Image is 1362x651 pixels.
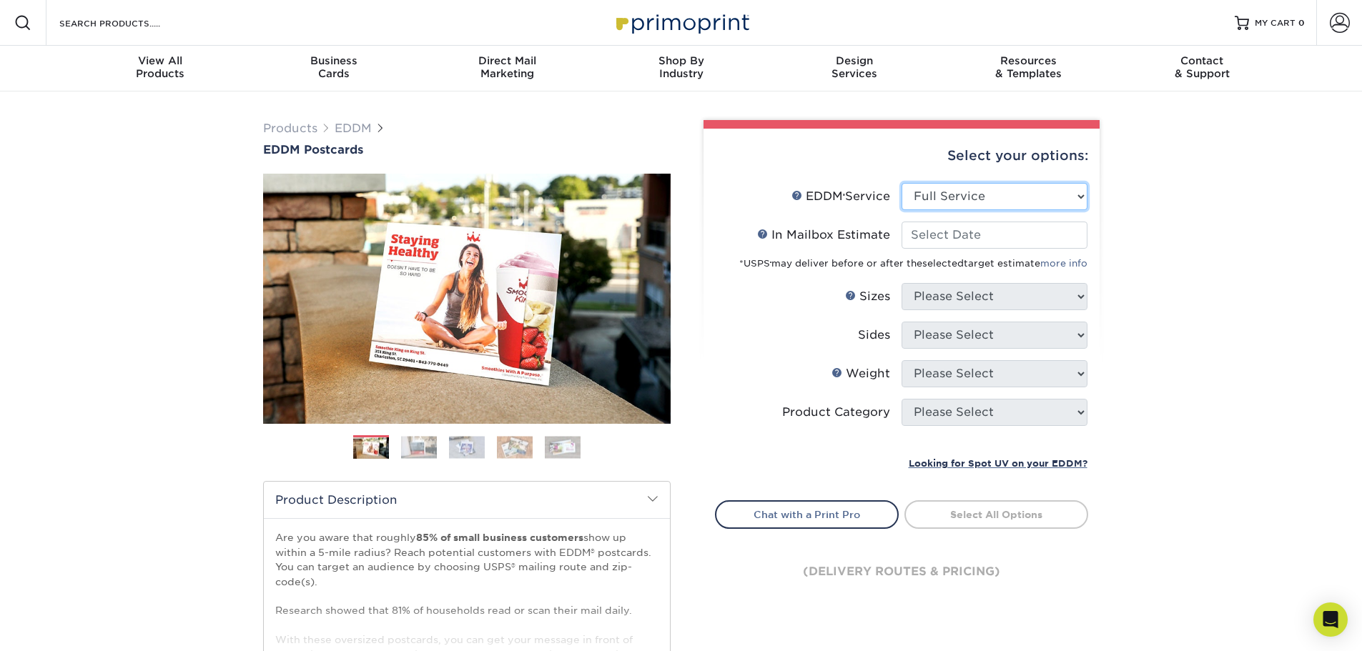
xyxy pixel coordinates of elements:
[247,46,420,91] a: BusinessCards
[247,54,420,80] div: Cards
[843,193,845,199] sup: ®
[449,436,485,458] img: EDDM 03
[739,258,1087,269] small: *USPS may deliver before or after the target estimate
[902,222,1087,249] input: Select Date
[594,46,768,91] a: Shop ByIndustry
[74,54,247,80] div: Products
[263,121,317,135] a: Products
[263,158,671,439] img: EDDM Postcards 01
[942,46,1115,91] a: Resources& Templates
[420,46,594,91] a: Direct MailMarketing
[768,54,942,80] div: Services
[497,436,533,458] img: EDDM 04
[263,143,671,156] a: EDDM Postcards
[416,532,583,543] strong: 85% of small business customers
[715,529,1088,615] div: (delivery routes & pricing)
[904,500,1088,529] a: Select All Options
[545,436,581,458] img: EDDM 05
[942,54,1115,67] span: Resources
[942,54,1115,80] div: & Templates
[1298,18,1305,28] span: 0
[353,436,389,461] img: EDDM 01
[770,261,771,265] sup: ®
[74,46,247,91] a: View AllProducts
[768,46,942,91] a: DesignServices
[335,121,372,135] a: EDDM
[909,456,1087,469] a: Looking for Spot UV on your EDDM?
[791,188,890,205] div: EDDM Service
[1040,258,1087,269] a: more info
[1115,54,1289,67] span: Contact
[263,143,363,156] span: EDDM Postcards
[1255,17,1296,29] span: MY CART
[715,500,899,529] a: Chat with a Print Pro
[610,7,753,38] img: Primoprint
[858,327,890,344] div: Sides
[401,436,437,458] img: EDDM 02
[264,482,670,518] h2: Product Description
[1115,46,1289,91] a: Contact& Support
[247,54,420,67] span: Business
[594,54,768,80] div: Industry
[845,288,890,305] div: Sizes
[1115,54,1289,80] div: & Support
[594,54,768,67] span: Shop By
[1313,602,1348,637] div: Open Intercom Messenger
[74,54,247,67] span: View All
[420,54,594,67] span: Direct Mail
[768,54,942,67] span: Design
[831,365,890,382] div: Weight
[58,14,197,31] input: SEARCH PRODUCTS.....
[715,129,1088,183] div: Select your options:
[922,258,964,269] span: selected
[420,54,594,80] div: Marketing
[782,404,890,421] div: Product Category
[757,227,890,244] div: In Mailbox Estimate
[909,458,1087,469] small: Looking for Spot UV on your EDDM?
